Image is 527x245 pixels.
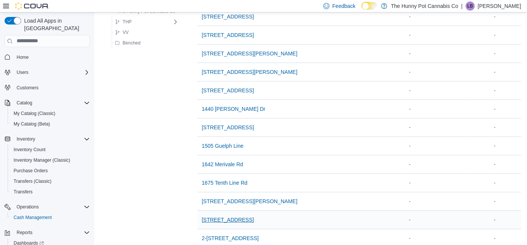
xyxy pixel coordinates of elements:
div: - [407,67,469,77]
span: Customers [17,85,38,91]
a: Cash Management [11,213,55,222]
div: - [407,178,469,187]
button: My Catalog (Beta) [8,119,93,129]
div: - [492,67,521,77]
button: Reports [14,228,35,237]
button: [STREET_ADDRESS] [199,83,257,98]
button: Benched [112,38,143,47]
div: Liam Bisztray [466,2,475,11]
div: - [407,197,469,206]
a: Purchase Orders [11,166,51,175]
button: 1675 Tenth Line Rd [199,175,250,190]
button: [STREET_ADDRESS] [199,9,257,24]
button: Users [14,68,31,77]
span: Purchase Orders [14,168,48,174]
button: Home [2,52,93,63]
button: Operations [2,202,93,212]
a: Inventory Count [11,145,49,154]
span: [STREET_ADDRESS][PERSON_NAME] [202,68,298,76]
button: 1505 Guelph Line [199,138,247,153]
span: Inventory Count [11,145,90,154]
span: Inventory Manager (Classic) [11,156,90,165]
a: Customers [14,83,41,92]
span: Users [17,69,28,75]
span: Transfers (Classic) [14,178,51,184]
span: 1440 [PERSON_NAME] Dr [202,105,266,113]
a: Transfers (Classic) [11,177,54,186]
span: Catalog [14,98,90,107]
span: Inventory [14,135,90,144]
span: Operations [14,202,90,211]
button: [STREET_ADDRESS] [199,28,257,43]
span: 2-[STREET_ADDRESS] [202,234,259,242]
span: [STREET_ADDRESS] [202,124,254,131]
button: Inventory [14,135,38,144]
p: [PERSON_NAME] [478,2,521,11]
span: [STREET_ADDRESS][PERSON_NAME] [202,50,298,57]
input: Dark Mode [361,2,377,10]
a: My Catalog (Beta) [11,119,53,129]
button: Cash Management [8,212,93,223]
div: - [407,31,469,40]
button: Reports [2,227,93,238]
span: Users [14,68,90,77]
div: - [492,141,521,150]
button: Operations [14,202,42,211]
span: Home [14,52,90,62]
span: Benched [123,40,140,46]
span: [STREET_ADDRESS] [202,13,254,20]
span: 1675 Tenth Line Rd [202,179,247,187]
p: The Hunny Pot Cannabis Co [391,2,458,11]
span: Home [17,54,29,60]
button: THP [112,17,135,26]
div: - [407,86,469,95]
span: Transfers [14,189,32,195]
div: - [492,234,521,243]
span: Operations [17,204,39,210]
button: Catalog [2,98,93,108]
div: - [492,86,521,95]
span: Cash Management [11,213,90,222]
button: Inventory Manager (Classic) [8,155,93,165]
span: Reports [14,228,90,237]
span: [STREET_ADDRESS][PERSON_NAME] [202,198,298,205]
button: 1440 [PERSON_NAME] Dr [199,101,269,116]
button: Customers [2,82,93,93]
span: Cash Management [14,214,52,220]
span: Feedback [332,2,355,10]
span: [STREET_ADDRESS] [202,87,254,94]
div: - [492,12,521,21]
div: - [492,31,521,40]
button: Users [2,67,93,78]
span: Transfers (Classic) [11,177,90,186]
span: Inventory Manager (Classic) [14,157,70,163]
span: Load All Apps in [GEOGRAPHIC_DATA] [21,17,90,32]
div: - [407,123,469,132]
img: Cova [15,2,49,10]
div: - [492,197,521,206]
a: Inventory Manager (Classic) [11,156,73,165]
button: Inventory [2,134,93,144]
button: Inventory Count [8,144,93,155]
span: Catalog [17,100,32,106]
div: - [492,215,521,224]
button: [STREET_ADDRESS] [199,212,257,227]
div: - [407,215,469,224]
button: VV [112,28,132,37]
a: My Catalog (Classic) [11,109,58,118]
span: VV [123,29,129,35]
span: 1505 Guelph Line [202,142,244,150]
button: Transfers (Classic) [8,176,93,187]
button: [STREET_ADDRESS][PERSON_NAME] [199,46,301,61]
div: - [492,104,521,113]
span: THP [123,19,132,25]
div: - [407,12,469,21]
button: Purchase Orders [8,165,93,176]
div: - [407,160,469,169]
button: My Catalog (Classic) [8,108,93,119]
button: [STREET_ADDRESS] [199,120,257,135]
button: Transfers [8,187,93,197]
span: My Catalog (Beta) [14,121,50,127]
button: [STREET_ADDRESS][PERSON_NAME] [199,194,301,209]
